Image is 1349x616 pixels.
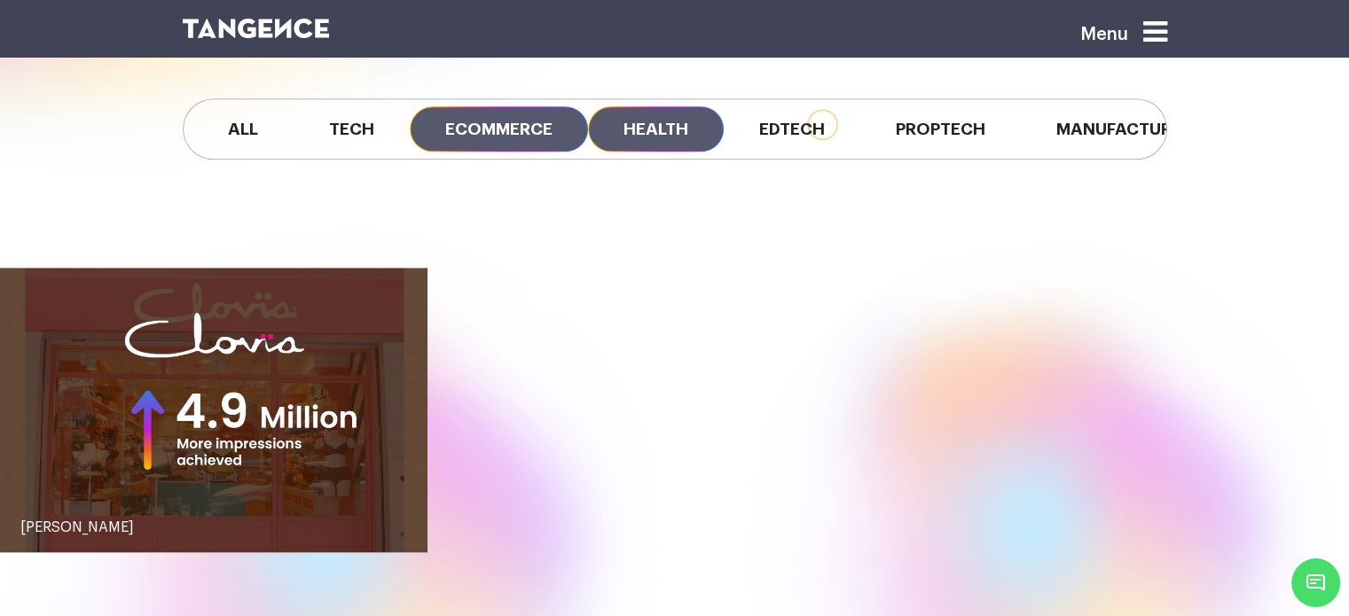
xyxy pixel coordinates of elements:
img: logo SVG [183,19,330,38]
span: Edtech [724,106,860,152]
span: All [192,106,294,152]
span: Chat Widget [1291,558,1340,607]
span: Ecommerce [410,106,588,152]
span: [PERSON_NAME] [20,520,134,534]
span: Proptech [860,106,1021,152]
span: Health [588,106,724,152]
span: Tech [294,106,410,152]
span: Manufacturing [1021,106,1238,152]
